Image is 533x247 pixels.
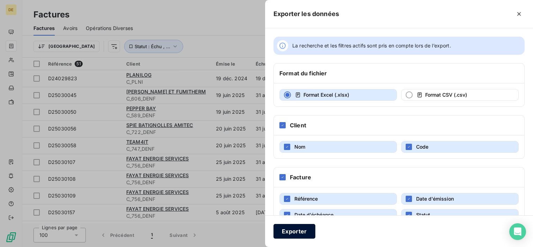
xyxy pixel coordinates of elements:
button: Date d'émission [401,193,519,205]
button: Format CSV (.csv) [401,89,519,101]
span: La recherche et les filtres actifs sont pris en compte lors de l’export. [292,42,451,49]
h5: Exporter les données [273,9,339,19]
span: Code [416,144,428,150]
span: Date d'émission [416,196,454,202]
span: Référence [294,196,318,202]
span: Date d'échéance [294,212,333,218]
span: Nom [294,144,305,150]
button: Référence [279,193,397,205]
span: Statut [416,212,430,218]
button: Statut [401,209,519,221]
h6: Client [290,121,306,129]
div: Open Intercom Messenger [509,223,526,240]
button: Date d'échéance [279,209,397,221]
button: Nom [279,141,397,153]
h6: Format du fichier [279,69,327,77]
button: Code [401,141,519,153]
button: Exporter [273,224,315,239]
button: Format Excel (.xlsx) [279,89,397,101]
span: Format Excel (.xlsx) [303,92,349,98]
h6: Facture [290,173,311,181]
span: Format CSV (.csv) [425,92,467,98]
